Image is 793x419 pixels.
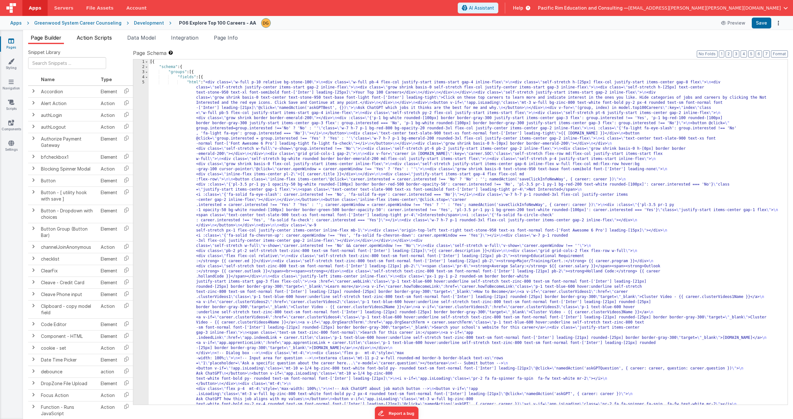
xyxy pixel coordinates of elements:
td: Component - HTML [38,330,98,342]
td: debounce [38,366,98,377]
td: Alert Action [38,97,98,109]
span: Data Model [127,34,156,41]
button: 5 [748,50,754,57]
span: Page Builder [31,34,61,41]
span: Servers [54,5,73,11]
span: Pacific Rim Education and Consulting — [538,5,628,11]
td: Date Time Picker [38,354,98,366]
td: Action [98,109,120,121]
td: Cleave - Credit Card [38,277,98,288]
td: Button - Dropdown with choices [38,205,98,223]
td: action [98,366,120,377]
td: cookie - set [38,342,98,354]
td: Clipboard - copy model field [38,300,98,318]
span: Page Info [214,34,238,41]
span: Help [513,5,523,11]
td: bfcheckbox1 [38,151,98,163]
button: Preview [717,18,749,28]
div: Development [134,20,164,26]
td: Element [98,354,120,366]
button: 1 [719,50,724,57]
img: caa8b66bf8f534837c52a19a34966864 [261,19,270,27]
td: Element [98,205,120,223]
span: Snippet Library [28,49,60,56]
span: Integration [171,34,198,41]
button: AI Assistant [458,3,498,13]
button: Pacific Rim Education and Consulting — [EMAIL_ADDRESS][PERSON_NAME][PERSON_NAME][DOMAIN_NAME] [538,5,788,11]
td: Button [38,175,98,187]
span: Type [101,77,112,82]
div: 1 [133,59,149,65]
td: Element [98,253,120,265]
td: Element [98,377,120,389]
td: channelJoinAnonymous [38,241,98,253]
td: Element [98,187,120,205]
button: No Folds [697,50,718,57]
td: Element [98,277,120,288]
td: Action [98,97,120,109]
td: Authorize Payment Gateway [38,133,98,151]
td: Action [98,389,120,401]
div: 3 [133,70,149,75]
button: Save [752,18,771,28]
td: Element [98,318,120,330]
td: Element [98,151,120,163]
button: 7 [763,50,770,57]
td: ClearFix [38,265,98,277]
button: 2 [726,50,732,57]
td: Button - [ utility hook with save ] [38,187,98,205]
td: Element [98,330,120,342]
td: Element [98,265,120,277]
span: Apps [29,5,41,11]
span: [EMAIL_ADDRESS][PERSON_NAME][PERSON_NAME][DOMAIN_NAME] [628,5,781,11]
button: Format [771,50,788,57]
div: 2 [133,65,149,70]
td: Action [98,300,120,318]
button: 6 [756,50,762,57]
td: Code Editor [38,318,98,330]
input: Search Snippets ... [28,57,106,69]
button: 4 [741,50,747,57]
span: Action Scripts [77,34,112,41]
td: Element [98,223,120,241]
td: Element [98,175,120,187]
span: AI Assistant [469,5,494,11]
td: DropZone File Upload [38,377,98,389]
span: Page Schema [133,49,167,57]
td: Element [98,133,120,151]
div: 4 [133,75,149,80]
span: Name [41,77,55,82]
td: Accordion [38,86,98,98]
td: authLogin [38,109,98,121]
button: 3 [733,50,739,57]
td: Focus Action [38,389,98,401]
td: checklist [38,253,98,265]
td: Action [98,241,120,253]
div: Greenwood System Career Counseling [34,20,121,26]
td: Element [98,288,120,300]
h4: P06 Explore Top 100 Careers - AA [179,20,256,25]
div: Apps [10,20,22,26]
span: File Assets [86,5,114,11]
td: Action [98,121,120,133]
td: Blocking Spinner Modal [38,163,98,175]
td: Cleave Phone input [38,288,98,300]
td: authLogout [38,121,98,133]
td: Action [98,163,120,175]
td: Action [98,342,120,354]
td: Button Group (Button Bar) [38,223,98,241]
button: Options [774,19,783,27]
td: Element [98,86,120,98]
